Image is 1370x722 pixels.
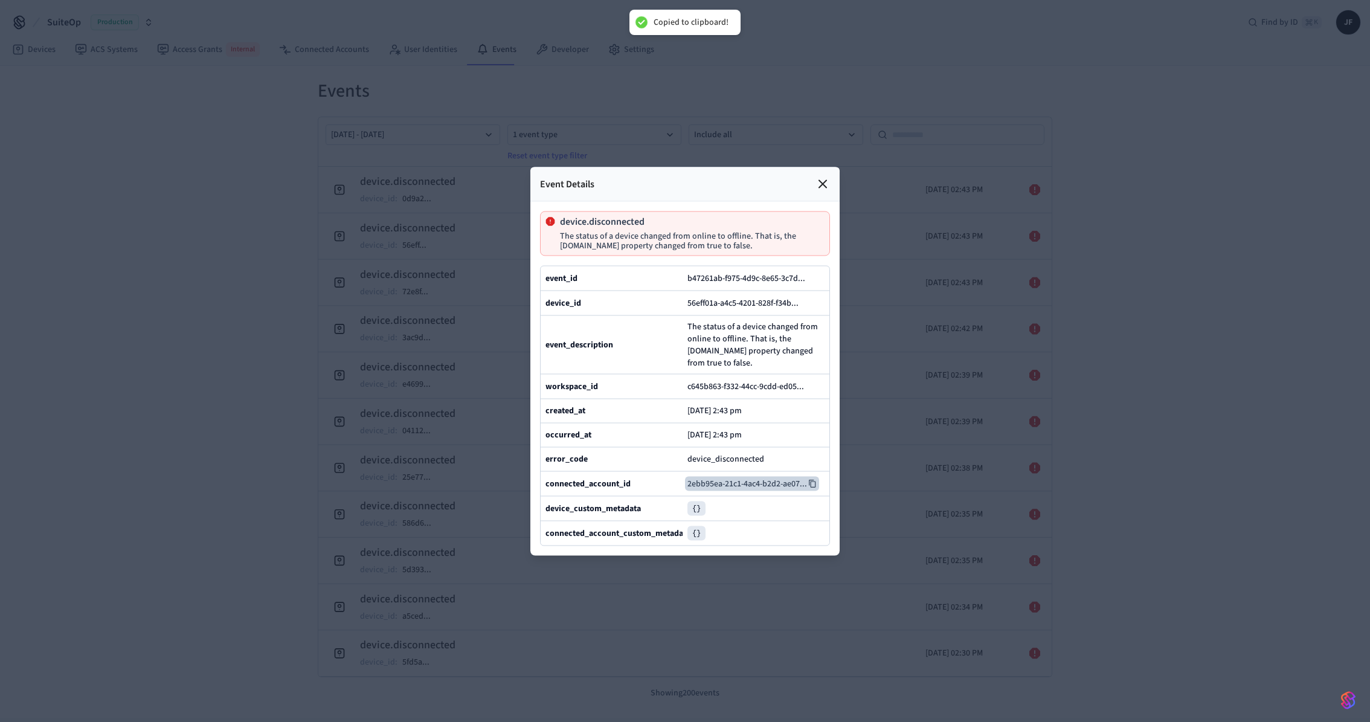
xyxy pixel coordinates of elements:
[687,501,706,515] pre: {}
[685,271,817,285] button: b47261ab-f975-4d9c-8e65-3c7d...
[687,430,742,440] p: [DATE] 2:43 pm
[545,429,591,441] b: occurred_at
[685,379,816,393] button: c645b863-f332-44cc-9cdd-ed05...
[687,406,742,416] p: [DATE] 2:43 pm
[545,338,613,350] b: event_description
[687,320,825,369] span: The status of a device changed from online to offline. That is, the [DOMAIN_NAME] property change...
[560,231,820,250] p: The status of a device changed from online to offline. That is, the [DOMAIN_NAME] property change...
[545,272,577,284] b: event_id
[545,297,581,309] b: device_id
[560,216,820,226] p: device.disconnected
[685,476,819,491] button: 2ebb95ea-21c1-4ac4-b2d2-ae07...
[540,176,594,191] p: Event Details
[654,17,728,28] div: Copied to clipboard!
[545,502,641,514] b: device_custom_metadata
[687,453,764,465] span: device_disconnected
[545,527,690,539] b: connected_account_custom_metadata
[545,405,585,417] b: created_at
[545,453,588,465] b: error_code
[685,295,811,310] button: 56eff01a-a4c5-4201-828f-f34b...
[687,526,706,540] pre: {}
[1341,691,1356,710] img: SeamLogoGradient.69752ec5.svg
[545,477,631,489] b: connected_account_id
[545,380,598,392] b: workspace_id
